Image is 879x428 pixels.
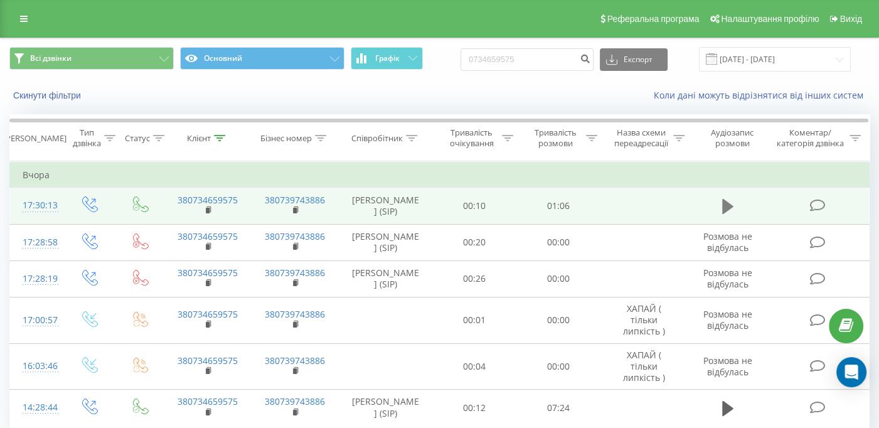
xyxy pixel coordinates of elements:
[3,133,67,144] div: [PERSON_NAME]
[339,390,433,426] td: [PERSON_NAME] (SIP)
[433,343,517,390] td: 00:04
[528,127,583,149] div: Тривалість розмови
[265,308,325,320] a: 380739743886
[433,224,517,260] td: 00:20
[836,357,866,387] div: Open Intercom Messenger
[178,395,238,407] a: 380734659575
[187,133,211,144] div: Клієнт
[444,127,499,149] div: Тривалість очікування
[178,355,238,366] a: 380734659575
[516,260,600,297] td: 00:00
[612,127,670,149] div: Назва схеми переадресації
[433,188,517,224] td: 00:10
[23,308,51,333] div: 17:00:57
[516,188,600,224] td: 01:06
[178,267,238,279] a: 380734659575
[600,343,688,390] td: ХАПАЙ ( тільки липкість )
[265,395,325,407] a: 380739743886
[773,127,846,149] div: Коментар/категорія дзвінка
[433,297,517,343] td: 00:01
[9,47,174,70] button: Всі дзвінки
[351,47,423,70] button: Графік
[10,163,870,188] td: Вчора
[654,89,870,101] a: Коли дані можуть відрізнятися вiд інших систем
[840,14,862,24] span: Вихід
[339,260,433,297] td: [PERSON_NAME] (SIP)
[703,267,752,290] span: Розмова не відбулась
[607,14,700,24] span: Реферальна програма
[461,48,594,71] input: Пошук за номером
[600,297,688,343] td: ХАПАЙ ( тільки липкість )
[265,194,325,206] a: 380739743886
[703,355,752,378] span: Розмова не відбулась
[351,133,403,144] div: Співробітник
[178,230,238,242] a: 380734659575
[23,230,51,255] div: 17:28:58
[23,267,51,291] div: 17:28:19
[721,14,819,24] span: Налаштування профілю
[699,127,765,149] div: Аудіозапис розмови
[178,308,238,320] a: 380734659575
[23,395,51,420] div: 14:28:44
[125,133,150,144] div: Статус
[23,354,51,378] div: 16:03:46
[600,48,668,71] button: Експорт
[265,267,325,279] a: 380739743886
[23,193,51,218] div: 17:30:13
[433,390,517,426] td: 00:12
[260,133,312,144] div: Бізнес номер
[339,188,433,224] td: [PERSON_NAME] (SIP)
[516,297,600,343] td: 00:00
[703,308,752,331] span: Розмова не відбулась
[73,127,101,149] div: Тип дзвінка
[516,343,600,390] td: 00:00
[516,390,600,426] td: 07:24
[265,355,325,366] a: 380739743886
[180,47,344,70] button: Основний
[339,224,433,260] td: [PERSON_NAME] (SIP)
[433,260,517,297] td: 00:26
[375,54,400,63] span: Графік
[178,194,238,206] a: 380734659575
[265,230,325,242] a: 380739743886
[30,53,72,63] span: Всі дзвінки
[9,90,87,101] button: Скинути фільтри
[516,224,600,260] td: 00:00
[703,230,752,254] span: Розмова не відбулась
